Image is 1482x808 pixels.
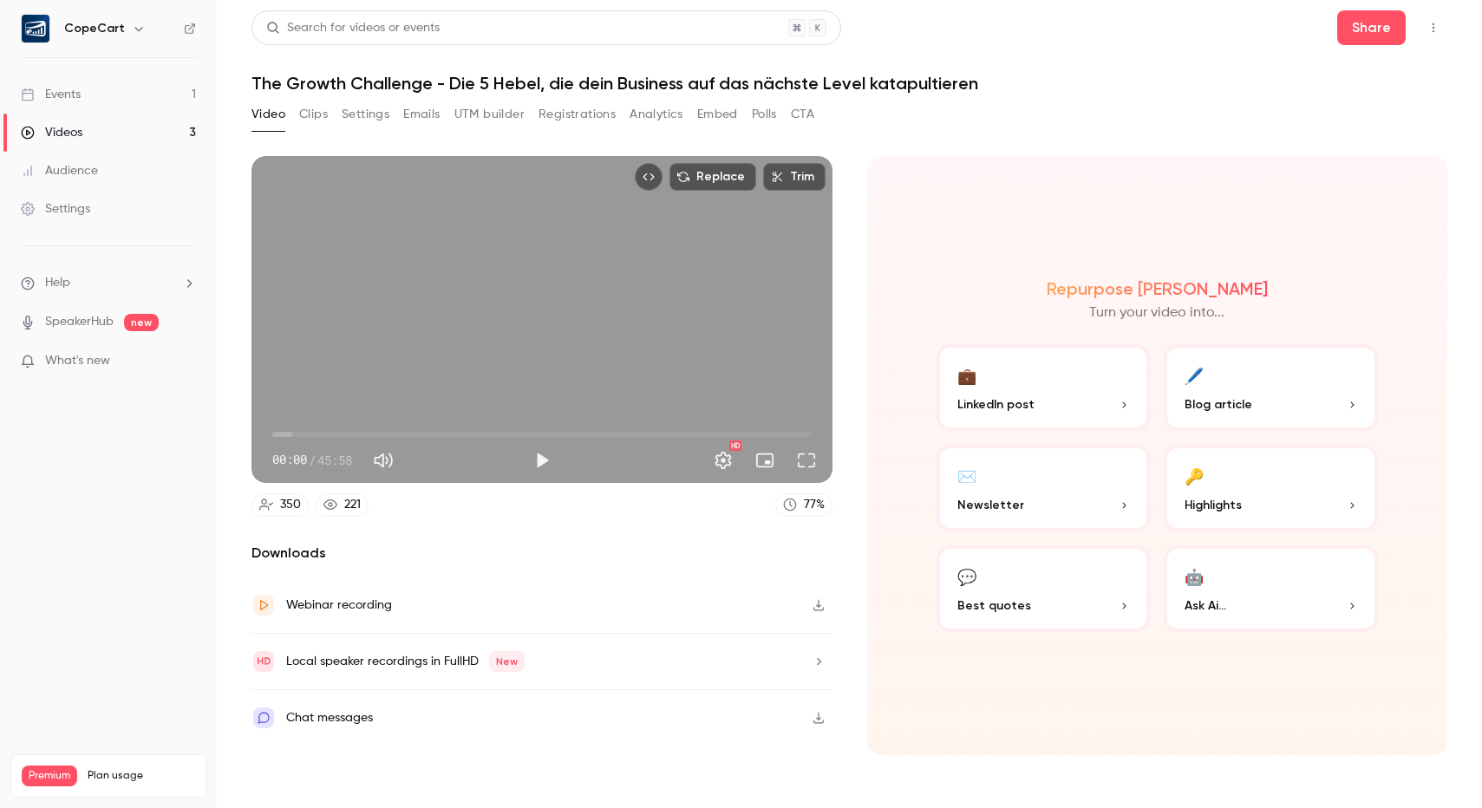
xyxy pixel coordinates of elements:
button: 💬Best quotes [937,545,1151,632]
span: / [309,451,316,469]
h2: Downloads [251,543,832,564]
button: Turn on miniplayer [748,443,782,478]
button: Play [525,443,559,478]
div: 🖊️ [1185,362,1204,388]
button: 🤖Ask Ai... [1164,545,1378,632]
div: 221 [344,496,361,514]
a: 350 [251,493,309,517]
span: LinkedIn post [957,395,1035,414]
span: Premium [22,766,77,786]
div: Settings [21,200,90,218]
button: UTM builder [454,101,525,128]
span: Blog article [1185,395,1252,414]
iframe: Noticeable Trigger [175,354,196,369]
button: Settings [706,443,741,478]
a: SpeakerHub [45,313,114,331]
div: Local speaker recordings in FullHD [286,651,525,672]
h6: CopeCart [64,20,125,37]
div: Search for videos or events [266,19,440,37]
div: HD [729,440,741,451]
span: 45:58 [317,451,352,469]
a: 77% [775,493,832,517]
button: 🖊️Blog article [1164,344,1378,431]
button: Embed video [635,163,663,191]
div: 🤖 [1185,563,1204,590]
div: Webinar recording [286,595,392,616]
button: Settings [342,101,389,128]
button: Polls [752,101,777,128]
span: new [124,314,159,331]
span: Highlights [1185,496,1242,514]
span: 00:00 [272,451,307,469]
span: New [489,651,525,672]
span: What's new [45,352,110,370]
button: Embed [697,101,738,128]
div: 💼 [957,362,976,388]
div: Audience [21,162,98,179]
span: Plan usage [88,769,195,783]
div: Events [21,86,81,103]
a: 221 [316,493,369,517]
button: Mute [366,443,401,478]
img: CopeCart [22,15,49,42]
div: 00:00 [272,451,352,469]
button: 💼LinkedIn post [937,344,1151,431]
button: Analytics [630,101,683,128]
button: Top Bar Actions [1420,14,1447,42]
p: Turn your video into... [1089,303,1224,323]
span: Best quotes [957,596,1031,615]
button: Full screen [789,443,824,478]
span: Ask Ai... [1185,596,1226,615]
div: 💬 [957,563,976,590]
div: Chat messages [286,707,373,728]
button: Video [251,101,285,128]
button: Registrations [539,101,616,128]
div: 77 % [804,496,825,514]
div: ✉️ [957,462,976,489]
h2: Repurpose [PERSON_NAME] [1047,278,1268,299]
button: Trim [763,163,826,191]
div: Videos [21,124,82,141]
button: ✉️Newsletter [937,445,1151,531]
li: help-dropdown-opener [21,274,196,292]
button: Replace [669,163,756,191]
span: Help [45,274,70,292]
button: Share [1337,10,1406,45]
button: 🔑Highlights [1164,445,1378,531]
button: CTA [791,101,814,128]
h1: The Growth Challenge - Die 5 Hebel, die dein Business auf das nächste Level katapultieren [251,73,1447,94]
button: Emails [403,101,440,128]
button: Clips [299,101,328,128]
div: 350 [280,496,301,514]
span: Newsletter [957,496,1024,514]
div: 🔑 [1185,462,1204,489]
